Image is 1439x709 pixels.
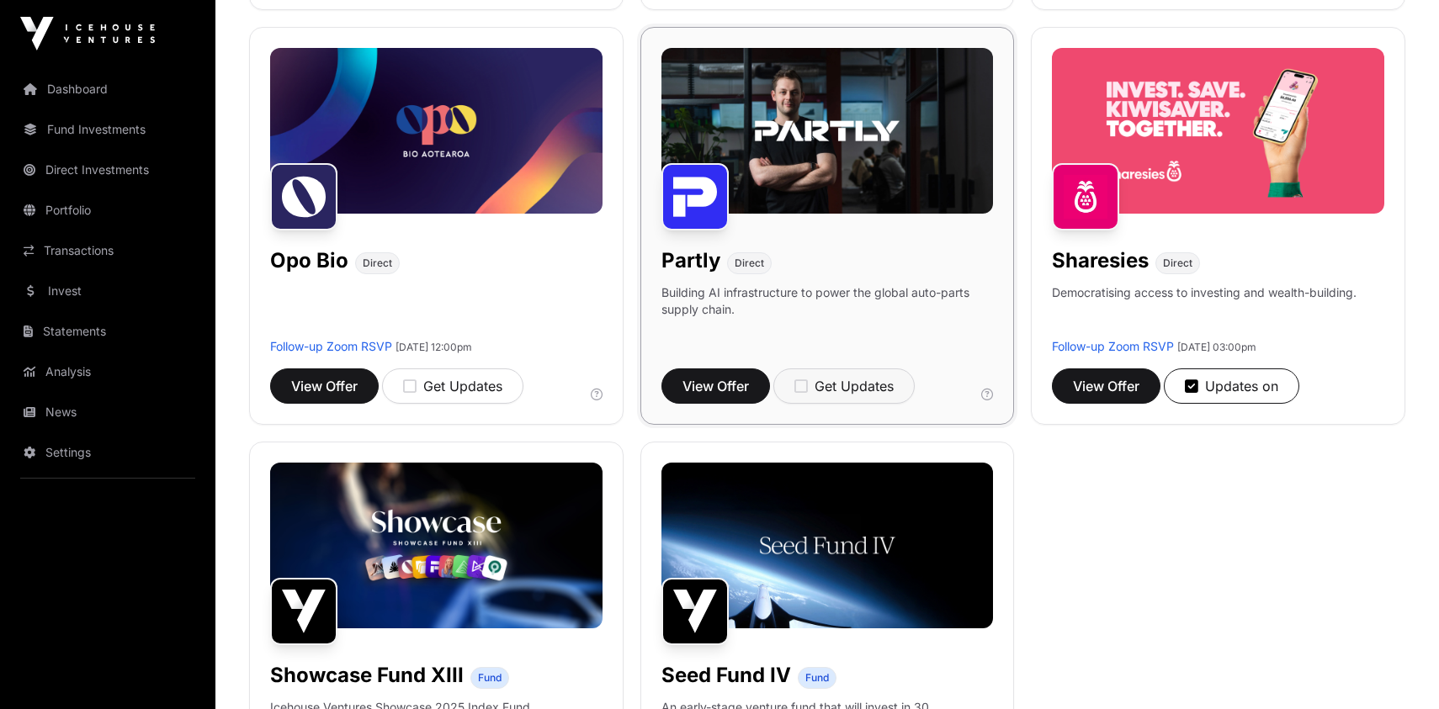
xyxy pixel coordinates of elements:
[382,368,523,404] button: Get Updates
[13,192,202,229] a: Portfolio
[661,463,994,628] img: Seed-Fund-4_Banner.jpg
[1052,339,1174,353] a: Follow-up Zoom RSVP
[13,71,202,108] a: Dashboard
[1052,284,1357,338] p: Democratising access to investing and wealth-building.
[1052,368,1160,404] button: View Offer
[13,151,202,188] a: Direct Investments
[291,376,358,396] span: View Offer
[270,339,392,353] a: Follow-up Zoom RSVP
[20,17,155,50] img: Icehouse Ventures Logo
[403,376,502,396] div: Get Updates
[270,247,348,274] h1: Opo Bio
[1355,628,1439,709] iframe: Chat Widget
[794,376,894,396] div: Get Updates
[661,48,994,214] img: Partly-Banner.jpg
[661,662,791,689] h1: Seed Fund IV
[270,368,379,404] button: View Offer
[805,671,829,685] span: Fund
[13,353,202,390] a: Analysis
[13,232,202,269] a: Transactions
[1052,247,1149,274] h1: Sharesies
[270,578,337,645] img: Showcase Fund XIII
[270,662,464,689] h1: Showcase Fund XIII
[270,163,337,230] img: Opo Bio
[13,313,202,350] a: Statements
[661,247,720,274] h1: Partly
[682,376,749,396] span: View Offer
[13,434,202,471] a: Settings
[13,272,202,310] a: Invest
[773,368,915,404] button: Get Updates
[1073,376,1139,396] span: View Offer
[396,341,472,353] span: [DATE] 12:00pm
[270,48,603,214] img: Opo-Bio-Banner.jpg
[13,394,202,431] a: News
[363,257,392,270] span: Direct
[661,284,994,338] p: Building AI infrastructure to power the global auto-parts supply chain.
[735,257,764,270] span: Direct
[270,463,603,628] img: Showcase-Fund-Banner-1.jpg
[1164,368,1299,404] button: Updates on
[661,578,729,645] img: Seed Fund IV
[1163,257,1192,270] span: Direct
[1052,163,1119,230] img: Sharesies
[1177,341,1256,353] span: [DATE] 03:00pm
[661,163,729,230] img: Partly
[1185,376,1278,396] div: Updates on
[661,368,770,404] button: View Offer
[1052,48,1384,214] img: Sharesies-Banner.jpg
[478,671,502,685] span: Fund
[13,111,202,148] a: Fund Investments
